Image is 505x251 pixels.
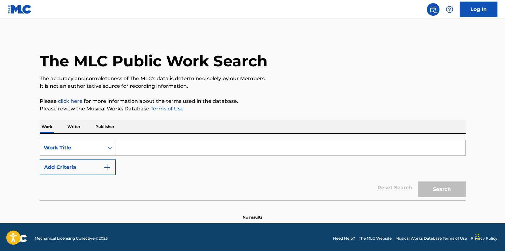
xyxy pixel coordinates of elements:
[446,6,453,13] img: help
[44,144,100,152] div: Work Title
[429,6,437,13] img: search
[243,207,262,220] p: No results
[333,236,355,241] a: Need Help?
[471,236,497,241] a: Privacy Policy
[40,98,466,105] p: Please for more information about the terms used in the database.
[443,3,456,16] div: Help
[427,3,439,16] a: Public Search
[359,236,392,241] a: The MLC Website
[473,221,505,251] iframe: Chat Widget
[149,106,184,112] a: Terms of Use
[40,75,466,82] p: The accuracy and completeness of The MLC's data is determined solely by our Members.
[460,2,497,17] a: Log In
[40,140,466,200] form: Search Form
[66,120,82,133] p: Writer
[40,159,116,175] button: Add Criteria
[103,164,111,171] img: 9d2ae6d4665cec9f34b9.svg
[40,105,466,113] p: Please review the Musical Works Database
[475,227,479,246] div: Drag
[94,120,116,133] p: Publisher
[40,82,466,90] p: It is not an authoritative source for recording information.
[40,120,54,133] p: Work
[395,236,467,241] a: Musical Works Database Terms of Use
[58,98,83,104] a: click here
[35,236,108,241] span: Mechanical Licensing Collective © 2025
[40,52,267,70] h1: The MLC Public Work Search
[8,5,32,14] img: MLC Logo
